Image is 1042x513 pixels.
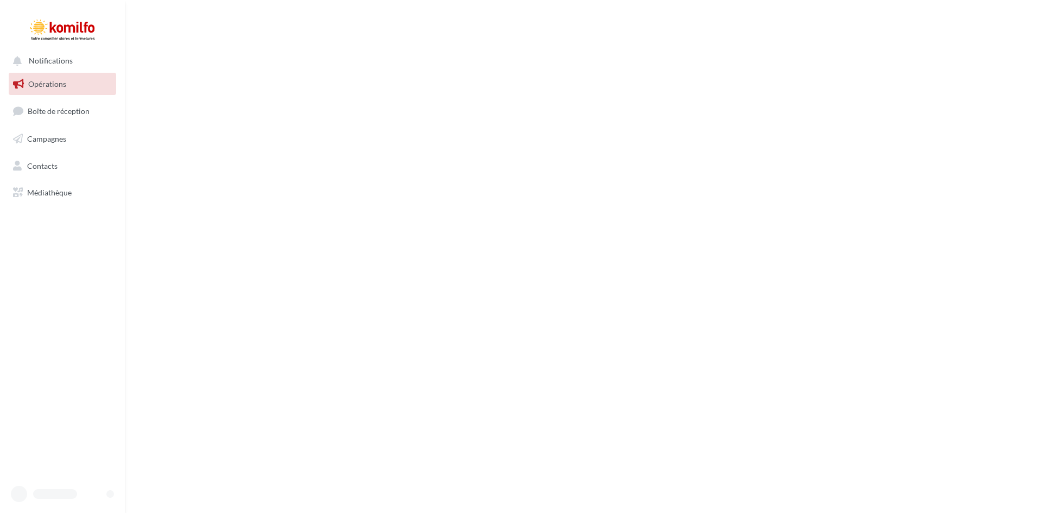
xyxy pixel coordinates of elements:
[7,155,118,178] a: Contacts
[7,73,118,96] a: Opérations
[27,161,58,170] span: Contacts
[29,56,73,66] span: Notifications
[27,188,72,197] span: Médiathèque
[27,134,66,143] span: Campagnes
[7,181,118,204] a: Médiathèque
[7,128,118,150] a: Campagnes
[28,79,66,88] span: Opérations
[28,106,90,116] span: Boîte de réception
[7,99,118,123] a: Boîte de réception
